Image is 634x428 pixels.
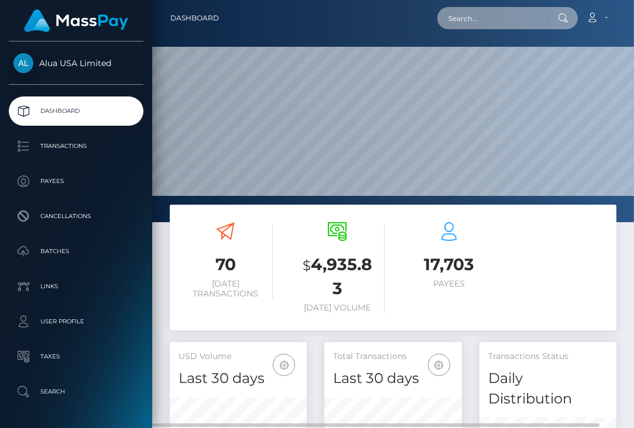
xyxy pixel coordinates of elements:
[9,272,143,301] a: Links
[179,253,273,276] h3: 70
[290,253,385,300] h3: 4,935.83
[9,96,143,126] a: Dashboard
[9,342,143,371] a: Taxes
[9,377,143,406] a: Search
[303,257,311,274] small: $
[24,9,128,32] img: MassPay Logo
[13,383,139,401] p: Search
[179,351,298,363] h5: USD Volume
[179,279,273,299] h6: [DATE] Transactions
[9,167,143,196] a: Payees
[13,53,33,73] img: Alua USA Limited
[13,313,139,330] p: User Profile
[9,132,143,161] a: Transactions
[488,368,608,409] h4: Daily Distribution
[9,58,143,68] span: Alua USA Limited
[290,303,385,313] h6: [DATE] Volume
[333,368,453,389] h4: Last 30 days
[333,351,453,363] h5: Total Transactions
[170,6,219,30] a: Dashboard
[13,208,139,225] p: Cancellations
[402,253,496,276] h3: 17,703
[402,279,496,289] h6: Payees
[13,278,139,295] p: Links
[13,137,139,155] p: Transactions
[13,243,139,260] p: Batches
[13,348,139,365] p: Taxes
[13,102,139,120] p: Dashboard
[9,237,143,266] a: Batches
[9,307,143,336] a: User Profile
[488,351,608,363] h5: Transactions Status
[437,7,547,29] input: Search...
[13,172,139,190] p: Payees
[179,368,298,389] h4: Last 30 days
[9,202,143,231] a: Cancellations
